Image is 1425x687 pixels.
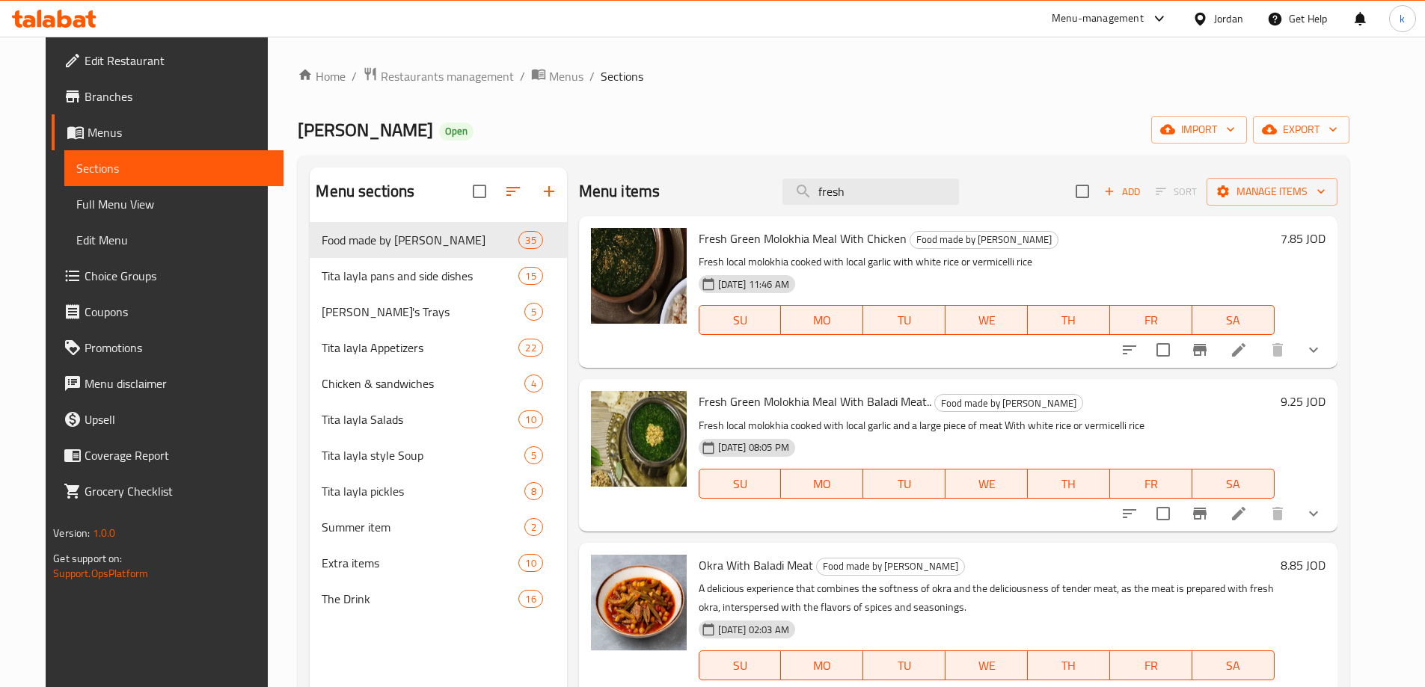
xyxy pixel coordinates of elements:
span: 5 [525,449,542,463]
div: Tita layla Salads [322,410,518,428]
div: Tita layla Salads10 [310,401,566,437]
span: TH [1034,655,1104,677]
span: Select to update [1147,334,1179,366]
h6: 7.85 JOD [1281,228,1326,249]
span: Open [439,125,474,138]
div: items [524,303,543,321]
div: The Drink [322,590,518,608]
div: Food made by Tita LAYLA [934,394,1083,412]
a: Edit Restaurant [52,43,284,78]
div: Tita layla pans and side dishes15 [310,258,566,294]
span: Tita layla Appetizers [322,339,518,357]
span: FR [1116,473,1186,495]
span: Select all sections [464,176,495,207]
li: / [352,67,357,85]
button: TH [1028,650,1110,680]
span: WE [951,309,1022,331]
span: Full Menu View [76,195,272,213]
button: TU [863,469,946,499]
span: import [1163,120,1235,139]
div: items [518,410,542,428]
button: TU [863,305,946,335]
div: items [524,482,543,500]
span: SU [705,473,776,495]
span: Sections [601,67,643,85]
button: show more [1296,332,1331,368]
span: Tita layla pans and side dishes [322,267,518,285]
span: Add item [1098,180,1146,203]
span: Select section first [1146,180,1207,203]
a: Grocery Checklist [52,473,284,509]
span: Tita layla pickles [322,482,524,500]
span: [DATE] 02:03 AM [712,623,795,637]
a: Choice Groups [52,258,284,294]
span: Select section [1067,176,1098,207]
span: SU [705,655,776,677]
span: [PERSON_NAME]'s Trays [322,303,524,321]
h2: Menu items [579,180,661,203]
button: sort-choices [1112,496,1147,532]
span: Edit Restaurant [85,52,272,70]
a: Menus [531,67,583,86]
span: Menus [88,123,272,141]
button: TU [863,650,946,680]
span: Tita layla style Soup [322,446,524,464]
button: Add [1098,180,1146,203]
span: Promotions [85,339,272,357]
span: Chicken & sandwiches [322,375,524,392]
span: Coupons [85,303,272,321]
button: FR [1110,469,1192,499]
button: SU [699,650,782,680]
span: 5 [525,305,542,319]
h2: Menu sections [316,180,414,203]
img: Okra With Baladi Meat [591,555,687,650]
a: Edit Menu [64,222,284,258]
a: Upsell [52,401,284,437]
a: Edit menu item [1230,341,1248,359]
div: Summer item [322,518,524,536]
svg: Show Choices [1305,341,1323,359]
span: SA [1198,655,1269,677]
span: Upsell [85,410,272,428]
span: Restaurants management [381,67,514,85]
button: MO [781,469,863,499]
span: Edit Menu [76,231,272,249]
span: Choice Groups [85,267,272,285]
input: search [782,179,959,205]
button: WE [946,305,1028,335]
p: Fresh local molokhia cooked with local garlic and a large piece of meat With white rice or vermic... [699,416,1275,435]
span: export [1265,120,1337,139]
button: delete [1260,496,1296,532]
span: MO [787,655,857,677]
span: SU [705,309,776,331]
span: 4 [525,377,542,391]
div: Tita Layla's Trays [322,303,524,321]
span: 15 [519,269,542,283]
a: Menus [52,114,284,150]
span: Food made by [PERSON_NAME] [817,558,964,575]
div: Food made by Tita LAYLA [816,558,965,576]
div: Extra items10 [310,545,566,581]
li: / [520,67,525,85]
a: Support.OpsPlatform [53,564,148,583]
div: Food made by [PERSON_NAME]35 [310,222,566,258]
nav: breadcrumb [298,67,1349,86]
span: WE [951,473,1022,495]
p: Fresh local molokhia cooked with local garlic with white rice or vermicelli rice [699,253,1275,271]
span: 8 [525,484,542,499]
span: TU [869,473,940,495]
h6: 8.85 JOD [1281,555,1326,576]
span: TU [869,309,940,331]
div: items [524,446,543,464]
span: Extra items [322,554,518,572]
a: Branches [52,78,284,114]
span: Food made by [PERSON_NAME] [935,395,1082,412]
button: Branch-specific-item [1182,332,1218,368]
button: sort-choices [1112,332,1147,368]
button: Add section [531,173,567,209]
span: Menu disclaimer [85,375,272,392]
